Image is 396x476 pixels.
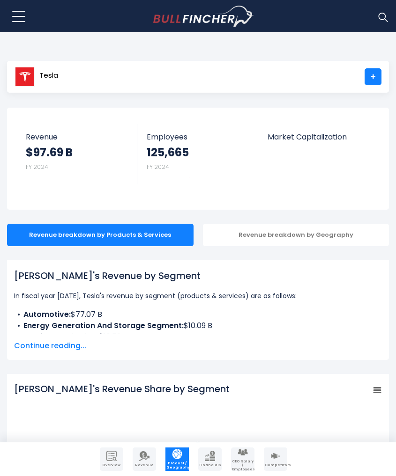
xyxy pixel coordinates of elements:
[23,309,71,320] b: Automotive:
[14,331,382,343] li: $10.53 B
[137,124,257,184] a: Employees 125,665 FY 2024
[232,460,254,471] span: CEO Salary / Employees
[15,68,59,85] a: Tesla
[147,145,189,160] strong: 125,665
[14,382,230,395] tspan: [PERSON_NAME]'s Revenue Share by Segment
[14,290,382,301] p: In fiscal year [DATE], Tesla's revenue by segment (products & services) are as follows:
[203,224,389,246] div: Revenue breakdown by Geography
[14,340,382,352] span: Continue reading...
[365,68,381,85] a: +
[153,6,254,27] img: bullfincher logo
[264,447,287,471] a: Company Competitors
[14,309,382,320] li: $77.07 B
[23,320,184,331] b: Energy Generation And Storage Segment:
[15,67,35,87] img: TSLA logo
[26,132,128,141] span: Revenue
[147,132,248,141] span: Employees
[166,461,188,469] span: Product / Geography
[16,124,137,184] a: Revenue $97.69 B FY 2024
[23,331,99,342] b: Services And Other:
[14,269,382,283] h1: [PERSON_NAME]'s Revenue by Segment
[7,224,194,246] div: Revenue breakdown by Products & Services
[134,463,155,467] span: Revenue
[100,447,123,471] a: Company Overview
[165,447,189,471] a: Company Product/Geography
[265,463,286,467] span: Competitors
[231,447,254,471] a: Company Employees
[39,72,58,80] span: Tesla
[101,463,122,467] span: Overview
[258,124,379,157] a: Market Capitalization
[147,163,169,171] small: FY 2024
[198,447,222,471] a: Company Financials
[26,163,48,171] small: FY 2024
[153,6,254,27] a: Go to homepage
[199,463,221,467] span: Financials
[268,132,369,141] span: Market Capitalization
[14,320,382,331] li: $10.09 B
[26,145,73,160] strong: $97.69 B
[133,447,156,471] a: Company Revenue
